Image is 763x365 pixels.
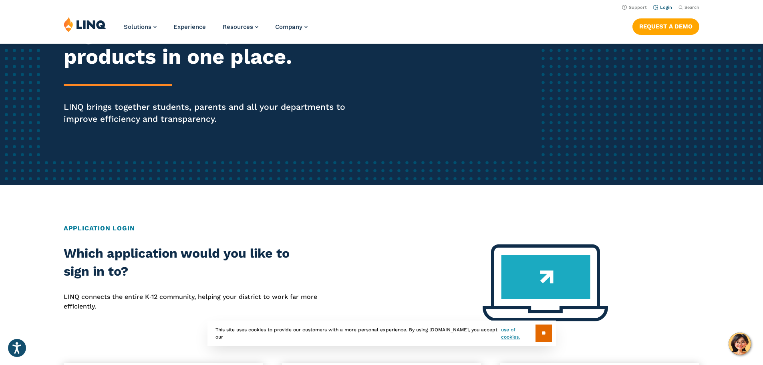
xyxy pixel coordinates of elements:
nav: Primary Navigation [124,17,308,43]
a: Company [275,23,308,30]
span: Search [684,5,699,10]
a: Solutions [124,23,157,30]
p: LINQ brings together students, parents and all your departments to improve efficiency and transpa... [64,101,358,125]
a: Support [622,5,647,10]
h2: Sign in to all of your products in one place. [64,21,358,69]
a: Experience [173,23,206,30]
span: Company [275,23,302,30]
nav: Button Navigation [632,17,699,34]
a: use of cookies. [501,326,535,341]
p: LINQ connects the entire K‑12 community, helping your district to work far more efficiently. [64,292,318,312]
h2: Which application would you like to sign in to? [64,244,318,281]
h2: Application Login [64,224,699,233]
button: Open Search Bar [678,4,699,10]
a: Request a Demo [632,18,699,34]
span: Resources [223,23,253,30]
div: This site uses cookies to provide our customers with a more personal experience. By using [DOMAIN... [207,321,556,346]
a: Resources [223,23,258,30]
img: LINQ | K‑12 Software [64,17,106,32]
span: Solutions [124,23,151,30]
a: Login [653,5,672,10]
button: Hello, have a question? Let’s chat. [729,333,751,355]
